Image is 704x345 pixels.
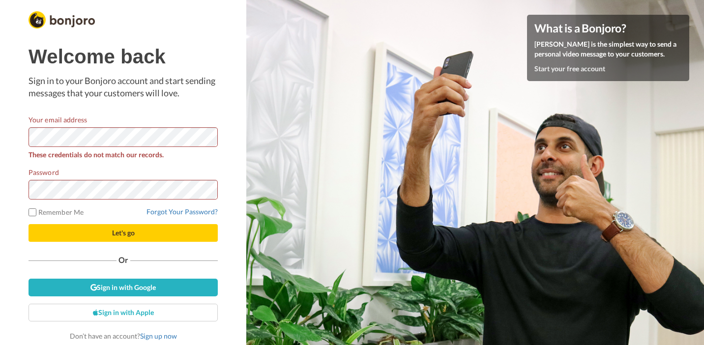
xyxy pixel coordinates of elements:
a: Sign in with Apple [29,304,218,321]
button: Let's go [29,224,218,242]
span: Let's go [112,229,135,237]
label: Password [29,167,59,177]
a: Forgot Your Password? [147,207,218,216]
input: Remember Me [29,208,36,216]
h4: What is a Bonjoro? [534,22,682,34]
h1: Welcome back [29,46,218,67]
a: Sign up now [140,332,177,340]
span: Don’t have an account? [70,332,177,340]
label: Your email address [29,115,87,125]
a: Start your free account [534,64,605,73]
strong: These credentials do not match our records. [29,150,164,159]
p: Sign in to your Bonjoro account and start sending messages that your customers will love. [29,75,218,100]
label: Remember Me [29,207,84,217]
span: Or [117,257,130,263]
p: [PERSON_NAME] is the simplest way to send a personal video message to your customers. [534,39,682,59]
a: Sign in with Google [29,279,218,296]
